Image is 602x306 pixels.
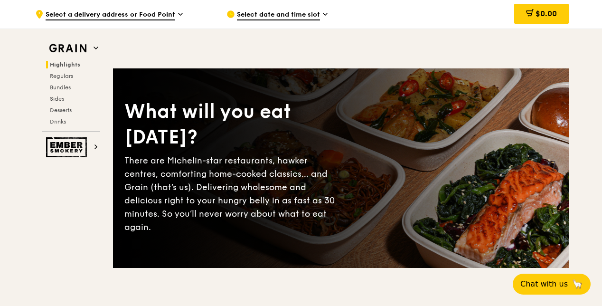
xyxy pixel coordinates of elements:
div: There are Michelin-star restaurants, hawker centres, comforting home-cooked classics… and Grain (... [124,154,341,234]
div: What will you eat [DATE]? [124,99,341,150]
span: Regulars [50,73,73,79]
img: Ember Smokery web logo [46,137,90,157]
span: Bundles [50,84,71,91]
button: Chat with us🦙 [513,274,591,295]
span: Select date and time slot [237,10,320,20]
span: Chat with us [520,278,568,290]
img: Grain web logo [46,40,90,57]
span: $0.00 [536,9,557,18]
span: 🦙 [572,278,583,290]
span: Select a delivery address or Food Point [46,10,175,20]
span: Highlights [50,61,80,68]
span: Desserts [50,107,72,114]
span: Sides [50,96,64,102]
span: Drinks [50,118,66,125]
